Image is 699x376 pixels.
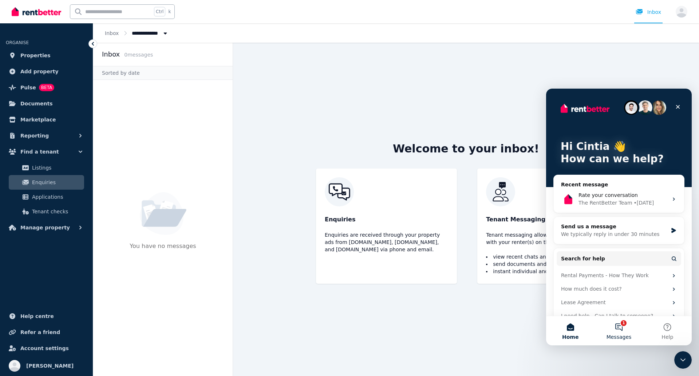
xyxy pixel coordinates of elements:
[6,112,87,127] a: Marketplace
[20,312,54,321] span: Help centre
[102,49,120,59] h2: Inbox
[168,9,171,15] span: k
[636,8,661,16] div: Inbox
[486,253,609,260] li: view recent chats and chat history
[20,99,53,108] span: Documents
[325,231,448,253] p: Enquiries are received through your property ads from [DOMAIN_NAME], [DOMAIN_NAME], and [DOMAIN_N...
[6,325,87,340] a: Refer a friend
[486,268,609,275] li: instant individual and group messaging
[20,147,59,156] span: Find a tenant
[6,80,87,95] a: PulseBETA
[6,40,29,45] span: ORGANISE
[9,204,84,219] a: Tenant checks
[325,215,448,224] p: Enquiries
[93,66,233,80] div: Sorted by date
[9,160,84,175] a: Listings
[6,64,87,79] a: Add property
[546,89,692,345] iframe: Intercom live chat
[9,190,84,204] a: Applications
[6,48,87,63] a: Properties
[154,7,165,16] span: Ctrl
[6,309,87,323] a: Help centre
[6,220,87,235] button: Manage property
[105,30,119,36] a: Inbox
[20,328,60,337] span: Refer a friend
[6,144,87,159] button: Find a tenant
[486,215,545,224] span: Tenant Messaging
[20,344,69,353] span: Account settings
[26,361,74,370] span: [PERSON_NAME]
[486,260,609,268] li: send documents and files
[20,131,49,140] span: Reporting
[6,96,87,111] a: Documents
[20,67,59,76] span: Add property
[39,84,54,91] span: BETA
[674,351,692,369] iframe: Intercom live chat
[32,207,81,216] span: Tenant checks
[130,242,196,264] p: You have no messages
[325,177,448,206] img: RentBetter Inbox
[6,128,87,143] button: Reporting
[93,23,181,43] nav: Breadcrumb
[20,115,56,124] span: Marketplace
[124,52,153,58] span: 0 message s
[20,51,51,60] span: Properties
[12,6,61,17] img: RentBetter
[9,175,84,190] a: Enquiries
[393,142,539,155] h2: Welcome to your inbox!
[32,163,81,172] span: Listings
[20,83,36,92] span: Pulse
[6,341,87,356] a: Account settings
[486,231,609,246] p: Tenant messaging allows you to communicate with your renter(s) on the platform.
[32,178,81,187] span: Enquiries
[32,193,81,201] span: Applications
[140,192,186,235] img: No Message Available
[486,177,609,206] img: RentBetter Inbox
[20,223,70,232] span: Manage property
